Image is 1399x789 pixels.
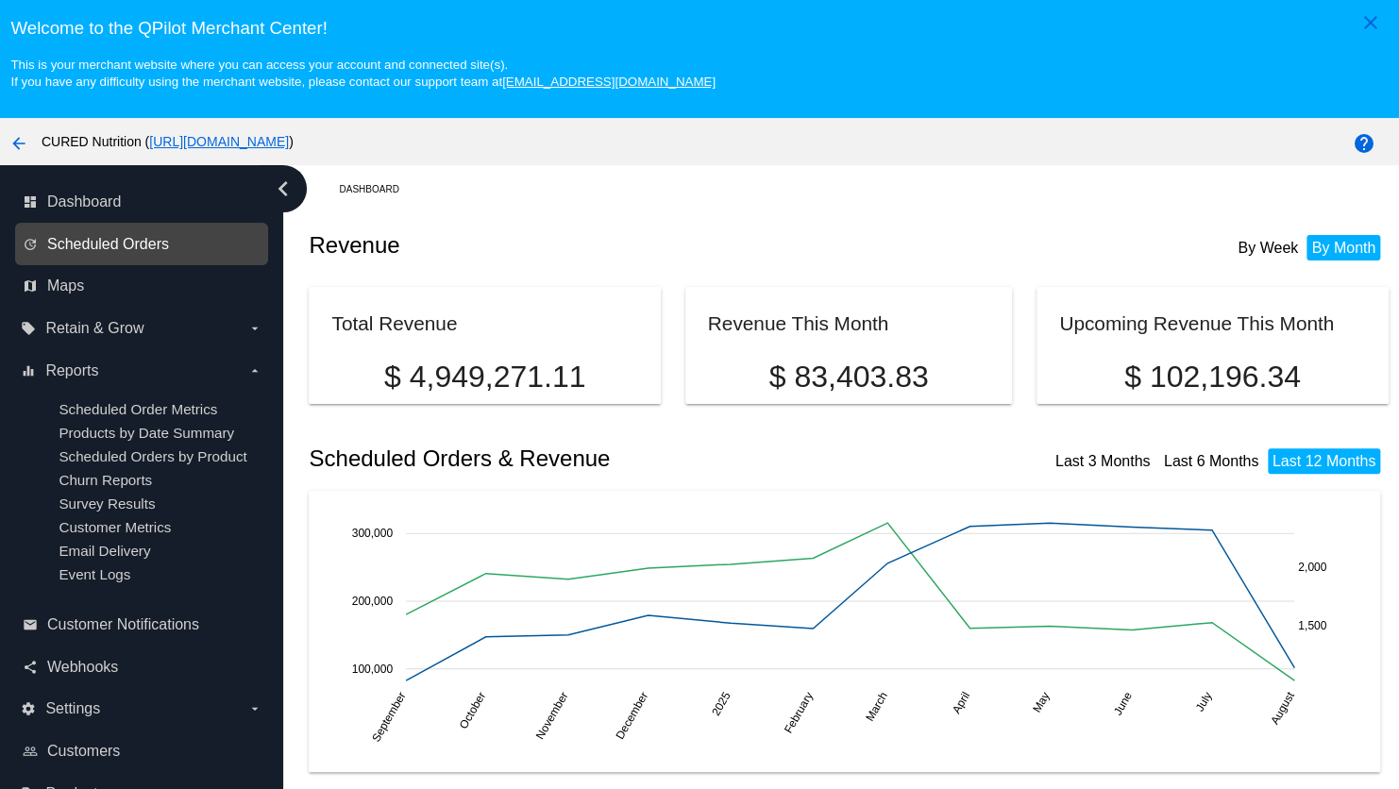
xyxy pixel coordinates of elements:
[1306,235,1380,260] li: By Month
[47,659,118,676] span: Webhooks
[42,134,294,149] span: CURED Nutrition ( )
[331,360,637,394] p: $ 4,949,271.11
[352,595,394,608] text: 200,000
[59,566,130,582] a: Event Logs
[1268,689,1297,727] text: August
[1030,690,1052,715] text: May
[457,690,488,731] text: October
[1298,619,1326,632] text: 1,500
[59,425,234,441] a: Products by Date Summary
[59,401,217,417] a: Scheduled Order Metrics
[339,175,415,204] a: Dashboard
[8,132,30,155] mat-icon: arrow_back
[533,690,571,742] text: November
[1353,132,1375,155] mat-icon: help
[1059,360,1365,394] p: $ 102,196.34
[23,652,262,682] a: share Webhooks
[47,743,120,760] span: Customers
[1233,235,1303,260] li: By Week
[23,278,38,294] i: map
[23,744,38,759] i: people_outline
[502,75,716,89] a: [EMAIL_ADDRESS][DOMAIN_NAME]
[614,690,651,742] text: December
[1055,453,1151,469] a: Last 3 Months
[23,194,38,210] i: dashboard
[247,701,262,716] i: arrow_drop_down
[23,610,262,640] a: email Customer Notifications
[352,527,394,540] text: 300,000
[59,495,155,512] a: Survey Results
[352,663,394,676] text: 100,000
[23,271,262,301] a: map Maps
[23,229,262,260] a: update Scheduled Orders
[309,445,849,472] h2: Scheduled Orders & Revenue
[47,193,121,210] span: Dashboard
[1164,453,1259,469] a: Last 6 Months
[309,232,849,259] h2: Revenue
[1298,561,1326,574] text: 2,000
[45,362,98,379] span: Reports
[47,616,199,633] span: Customer Notifications
[1359,11,1382,34] mat-icon: close
[45,320,143,337] span: Retain & Grow
[23,660,38,675] i: share
[1111,689,1135,717] text: June
[59,519,171,535] a: Customer Metrics
[23,187,262,217] a: dashboard Dashboard
[21,701,36,716] i: settings
[247,363,262,378] i: arrow_drop_down
[21,363,36,378] i: equalizer
[331,312,457,334] h2: Total Revenue
[10,58,715,89] small: This is your merchant website where you can access your account and connected site(s). If you hav...
[47,277,84,294] span: Maps
[268,174,298,204] i: chevron_left
[23,237,38,252] i: update
[782,690,816,736] text: February
[59,543,150,559] a: Email Delivery
[10,18,1388,39] h3: Welcome to the QPilot Merchant Center!
[863,690,890,724] text: March
[1059,312,1334,334] h2: Upcoming Revenue This Month
[47,236,169,253] span: Scheduled Orders
[59,448,246,464] a: Scheduled Orders by Product
[247,321,262,336] i: arrow_drop_down
[708,312,889,334] h2: Revenue This Month
[149,134,289,149] a: [URL][DOMAIN_NAME]
[21,321,36,336] i: local_offer
[23,736,262,766] a: people_outline Customers
[59,472,152,488] a: Churn Reports
[370,690,409,745] text: September
[950,690,972,716] text: April
[23,617,38,632] i: email
[1273,453,1375,469] a: Last 12 Months
[1193,690,1215,713] text: July
[709,689,733,717] text: 2025
[45,700,100,717] span: Settings
[708,360,990,394] p: $ 83,403.83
